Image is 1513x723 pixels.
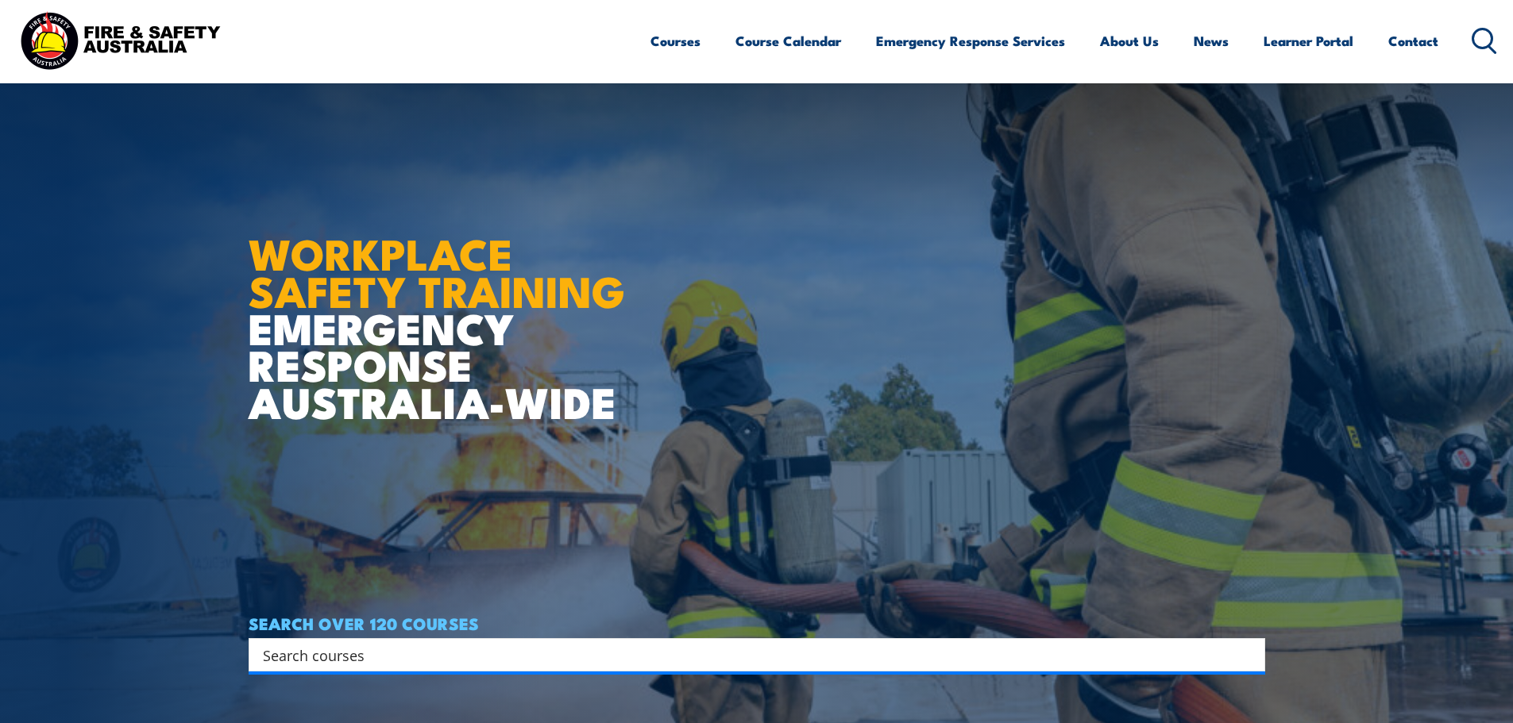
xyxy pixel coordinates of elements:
a: Learner Portal [1264,20,1353,62]
h1: EMERGENCY RESPONSE AUSTRALIA-WIDE [249,194,637,420]
a: Course Calendar [735,20,841,62]
h4: SEARCH OVER 120 COURSES [249,614,1265,632]
button: Search magnifier button [1237,644,1260,666]
a: Contact [1388,20,1438,62]
a: About Us [1100,20,1159,62]
strong: WORKPLACE SAFETY TRAINING [249,219,625,322]
a: News [1194,20,1229,62]
a: Courses [650,20,701,62]
a: Emergency Response Services [876,20,1065,62]
input: Search input [263,643,1230,667]
form: Search form [266,644,1233,666]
